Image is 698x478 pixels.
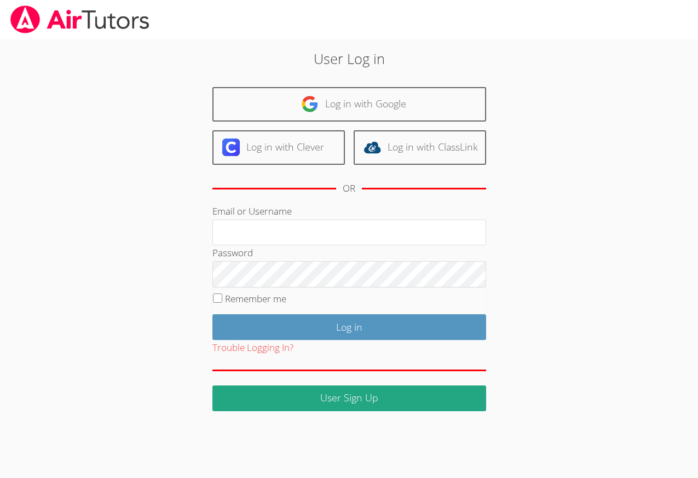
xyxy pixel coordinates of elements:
label: Remember me [225,292,286,305]
img: airtutors_banner-c4298cdbf04f3fff15de1276eac7730deb9818008684d7c2e4769d2f7ddbe033.png [9,5,151,33]
input: Log in [212,314,486,340]
img: google-logo-50288ca7cdecda66e5e0955fdab243c47b7ad437acaf1139b6f446037453330a.svg [301,95,319,113]
a: User Sign Up [212,385,486,411]
div: OR [343,181,355,197]
a: Log in with Clever [212,130,345,165]
a: Log in with Google [212,87,486,122]
img: classlink-logo-d6bb404cc1216ec64c9a2012d9dc4662098be43eaf13dc465df04b49fa7ab582.svg [364,139,381,156]
button: Trouble Logging In? [212,340,293,356]
label: Password [212,246,253,259]
a: Log in with ClassLink [354,130,486,165]
img: clever-logo-6eab21bc6e7a338710f1a6ff85c0baf02591cd810cc4098c63d3a4b26e2feb20.svg [222,139,240,156]
h2: User Log in [160,48,538,69]
label: Email or Username [212,205,292,217]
